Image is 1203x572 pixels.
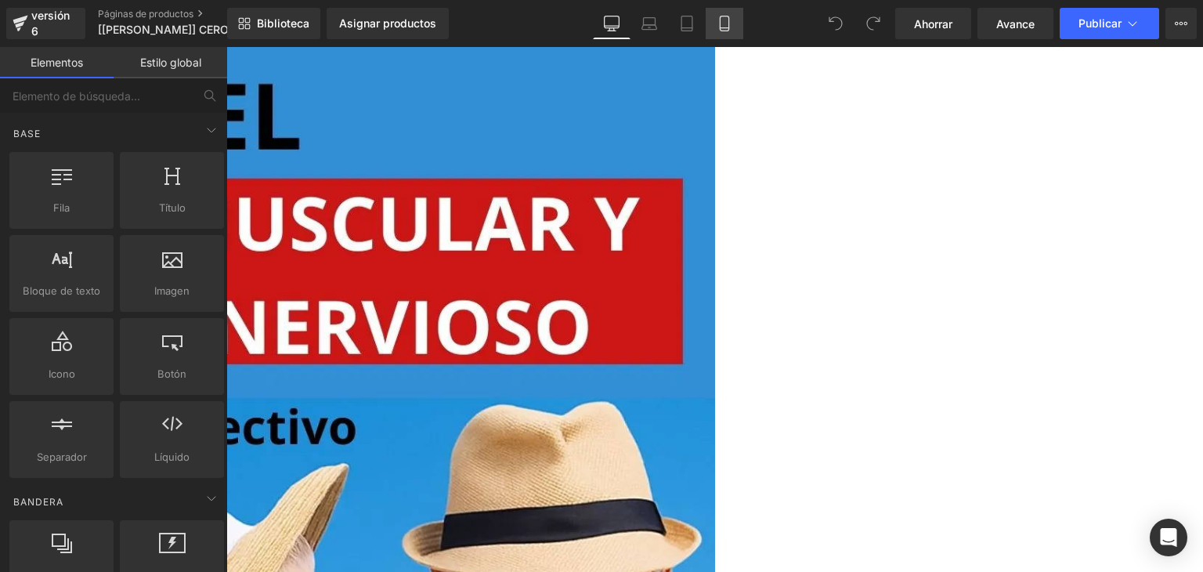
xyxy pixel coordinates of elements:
a: Móvil [706,8,743,39]
font: Asignar productos [339,16,436,30]
font: [[PERSON_NAME]] CERO DOLOR - Crema para el dolor Muscular y Nervioso [98,23,495,36]
a: De oficina [593,8,630,39]
font: Estilo global [140,56,201,69]
font: versión 6 [31,9,70,38]
font: Líquido [154,451,190,463]
font: Biblioteca [257,16,309,30]
font: Elementos [31,56,83,69]
font: Separador [37,451,87,463]
font: Imagen [154,284,190,297]
button: Deshacer [820,8,851,39]
button: Más [1165,8,1197,39]
a: versión 6 [6,8,85,39]
a: Páginas de productos [98,8,278,20]
a: Computadora portátil [630,8,668,39]
div: Abrir Intercom Messenger [1150,519,1187,556]
a: Avance [977,8,1053,39]
font: Publicar [1078,16,1122,30]
font: Base [13,128,41,139]
a: Tableta [668,8,706,39]
font: Bandera [13,496,63,508]
button: Publicar [1060,8,1159,39]
font: Páginas de productos [98,8,193,20]
font: Avance [996,17,1035,31]
font: Fila [53,201,70,214]
font: Bloque de texto [23,284,100,297]
button: Rehacer [858,8,889,39]
font: Ahorrar [914,17,952,31]
font: Icono [49,367,75,380]
font: Botón [157,367,186,380]
a: Nueva Biblioteca [227,8,320,39]
font: Título [159,201,186,214]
